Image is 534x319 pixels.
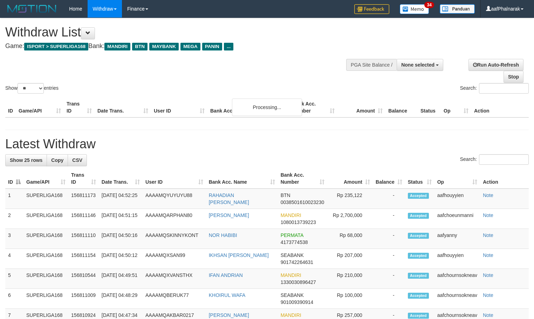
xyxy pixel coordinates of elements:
[408,313,429,319] span: Accepted
[23,169,68,189] th: Game/API: activate to sort column ascending
[281,219,316,225] span: Copy 1080013739223 to clipboard
[16,97,64,117] th: Game/API
[408,213,429,219] span: Accepted
[483,192,493,198] a: Note
[5,97,16,117] th: ID
[224,43,233,50] span: ...
[68,169,99,189] th: Trans ID: activate to sort column ascending
[23,249,68,269] td: SUPERLIGA168
[373,209,405,229] td: -
[479,154,529,165] input: Search:
[408,233,429,239] span: Accepted
[373,169,405,189] th: Balance: activate to sort column ascending
[99,209,143,229] td: [DATE] 04:51:15
[479,83,529,94] input: Search:
[281,232,303,238] span: PERMATA
[99,229,143,249] td: [DATE] 04:50:16
[143,209,206,229] td: AAAAMQARPHAN80
[68,229,99,249] td: 156811110
[289,97,337,117] th: Bank Acc. Number
[483,252,493,258] a: Note
[68,209,99,229] td: 156811146
[143,189,206,209] td: AAAAMQYUYUYU88
[72,157,82,163] span: CSV
[5,154,47,166] a: Show 25 rows
[143,169,206,189] th: User ID: activate to sort column ascending
[99,169,143,189] th: Date Trans.: activate to sort column ascending
[346,59,397,71] div: PGA Site Balance /
[434,289,480,309] td: aafchournsokneav
[47,154,68,166] a: Copy
[480,169,529,189] th: Action
[95,97,151,117] th: Date Trans.
[281,199,324,205] span: Copy 0038501610023230 to clipboard
[149,43,179,50] span: MAYBANK
[483,292,493,298] a: Note
[99,289,143,309] td: [DATE] 04:48:29
[64,97,95,117] th: Trans ID
[99,249,143,269] td: [DATE] 04:50:12
[460,83,529,94] label: Search:
[104,43,130,50] span: MANDIRI
[24,43,88,50] span: ISPORT > SUPERLIGA168
[281,312,301,318] span: MANDIRI
[209,272,243,278] a: IFAN ANDRIAN
[209,252,269,258] a: IKHSAN [PERSON_NAME]
[385,97,418,117] th: Balance
[5,83,59,94] label: Show entries
[373,269,405,289] td: -
[23,229,68,249] td: SUPERLIGA168
[5,137,529,151] h1: Latest Withdraw
[327,189,373,209] td: Rp 235,122
[99,189,143,209] td: [DATE] 04:52:25
[209,232,237,238] a: NOR HABIBI
[5,269,23,289] td: 5
[202,43,222,50] span: PANIN
[206,169,278,189] th: Bank Acc. Name: activate to sort column ascending
[99,269,143,289] td: [DATE] 04:49:51
[68,269,99,289] td: 156810544
[23,269,68,289] td: SUPERLIGA168
[483,312,493,318] a: Note
[5,25,349,39] h1: Withdraw List
[23,209,68,229] td: SUPERLIGA168
[209,292,246,298] a: KHOIRUL WAFA
[180,43,200,50] span: MEGA
[483,272,493,278] a: Note
[483,232,493,238] a: Note
[354,4,389,14] img: Feedback.jpg
[68,154,87,166] a: CSV
[504,71,523,83] a: Stop
[18,83,44,94] select: Showentries
[5,209,23,229] td: 2
[68,289,99,309] td: 156811009
[418,97,441,117] th: Status
[440,4,475,14] img: panduan.png
[23,189,68,209] td: SUPERLIGA168
[5,169,23,189] th: ID: activate to sort column descending
[143,249,206,269] td: AAAAMQXSAN99
[373,229,405,249] td: -
[408,293,429,299] span: Accepted
[209,312,249,318] a: [PERSON_NAME]
[281,252,304,258] span: SEABANK
[281,212,301,218] span: MANDIRI
[434,229,480,249] td: aafyanny
[51,157,63,163] span: Copy
[434,169,480,189] th: Op: activate to sort column ascending
[405,169,434,189] th: Status: activate to sort column ascending
[207,97,289,117] th: Bank Acc. Name
[151,97,207,117] th: User ID
[460,154,529,165] label: Search:
[281,259,313,265] span: Copy 901742264631 to clipboard
[5,249,23,269] td: 4
[424,2,434,8] span: 34
[434,249,480,269] td: aafhouyyien
[132,43,148,50] span: BTN
[143,269,206,289] td: AAAAMQXVANSTHX
[281,239,308,245] span: Copy 4173774538 to clipboard
[408,253,429,259] span: Accepted
[68,249,99,269] td: 156811154
[327,249,373,269] td: Rp 207,000
[397,59,443,71] button: None selected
